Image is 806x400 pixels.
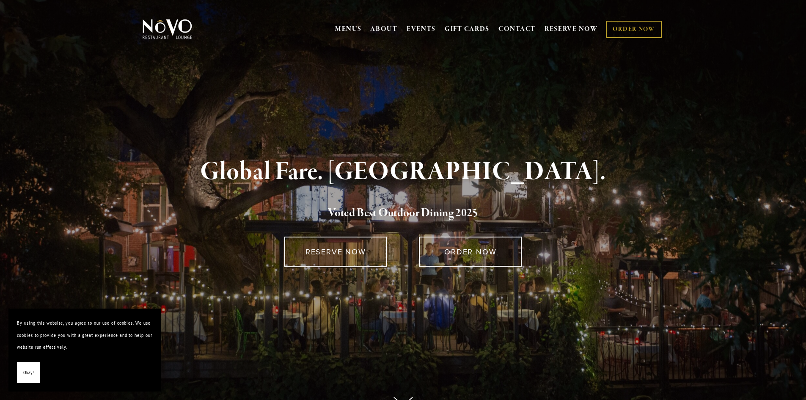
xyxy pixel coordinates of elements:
strong: Global Fare. [GEOGRAPHIC_DATA]. [200,156,606,188]
a: ABOUT [370,25,398,33]
a: Voted Best Outdoor Dining 202 [328,206,472,222]
a: GIFT CARDS [445,21,490,37]
a: CONTACT [498,21,536,37]
a: MENUS [335,25,362,33]
a: EVENTS [407,25,436,33]
a: ORDER NOW [606,21,661,38]
h2: 5 [157,204,650,222]
p: By using this website, you agree to our use of cookies. We use cookies to provide you with a grea... [17,317,152,353]
img: Novo Restaurant &amp; Lounge [141,19,194,40]
a: RESERVE NOW [545,21,598,37]
span: Okay! [23,367,34,379]
section: Cookie banner [8,309,161,392]
a: ORDER NOW [419,237,522,267]
button: Okay! [17,362,40,383]
a: RESERVE NOW [284,237,387,267]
